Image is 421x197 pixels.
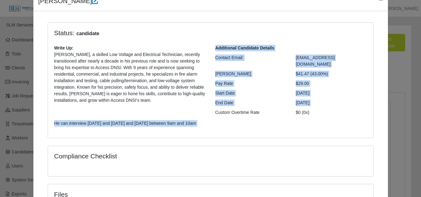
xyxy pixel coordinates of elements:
[291,90,372,96] div: [DATE]
[291,71,372,77] div: $41.47 (43.00%)
[296,100,309,105] span: [DATE]
[211,71,291,77] div: [PERSON_NAME]
[54,152,260,160] h4: Compliance Checklist
[211,90,291,96] div: Start Date
[211,109,291,116] div: Custom Overtime Rate
[54,45,74,50] b: Write Up:
[54,120,206,127] p: He can interview [DATE] and [DATE] and [DATE] between 9am and 10am
[54,51,206,104] p: [PERSON_NAME], a skilled Low Voltage and Electrical Technician, recently transitioned after nearl...
[211,100,291,106] div: End Date
[211,54,291,68] div: Contact Email:
[74,30,101,37] span: candidate
[211,80,291,87] div: Pay Rate
[54,29,287,37] h4: Status:
[296,110,309,115] span: $0 (0x)
[296,55,335,67] span: [EMAIL_ADDRESS][DOMAIN_NAME]
[215,45,275,50] b: Additional Candidate Details
[291,80,372,87] div: $29.00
